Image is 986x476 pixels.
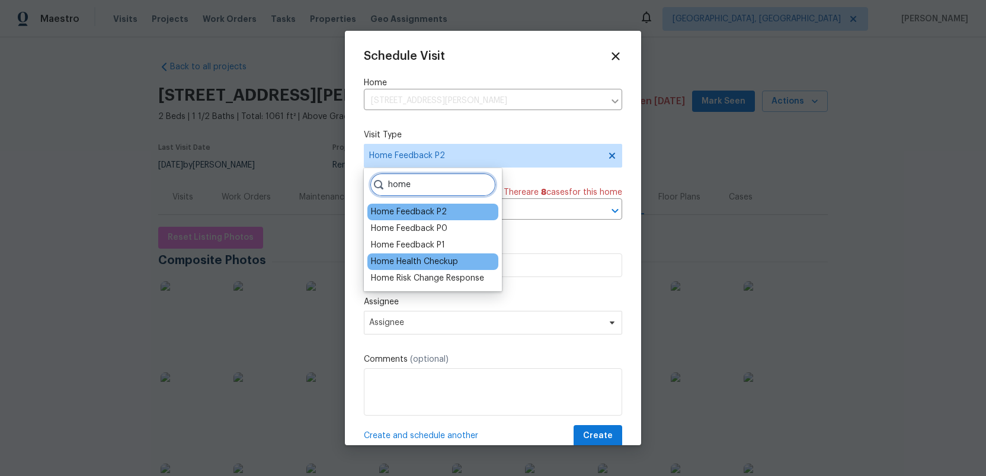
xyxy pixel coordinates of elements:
span: (optional) [410,355,449,364]
span: Create [583,429,613,443]
span: Assignee [369,318,601,327]
label: Assignee [364,296,622,308]
div: Home Feedback P1 [371,239,445,251]
label: Visit Type [364,129,622,141]
div: Home Feedback P2 [371,206,447,218]
input: Enter in an address [364,92,604,110]
span: Schedule Visit [364,50,445,62]
label: Home [364,77,622,89]
div: Home Feedback P0 [371,223,447,234]
span: Close [609,50,622,63]
div: Home Risk Change Response [371,272,484,284]
button: Open [607,202,623,219]
button: Create [574,425,622,447]
span: Home Feedback P2 [369,150,600,162]
span: Create and schedule another [364,430,478,442]
div: Home Health Checkup [371,256,458,268]
span: 8 [541,188,546,197]
label: Comments [364,353,622,365]
span: There are case s for this home [504,186,622,198]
